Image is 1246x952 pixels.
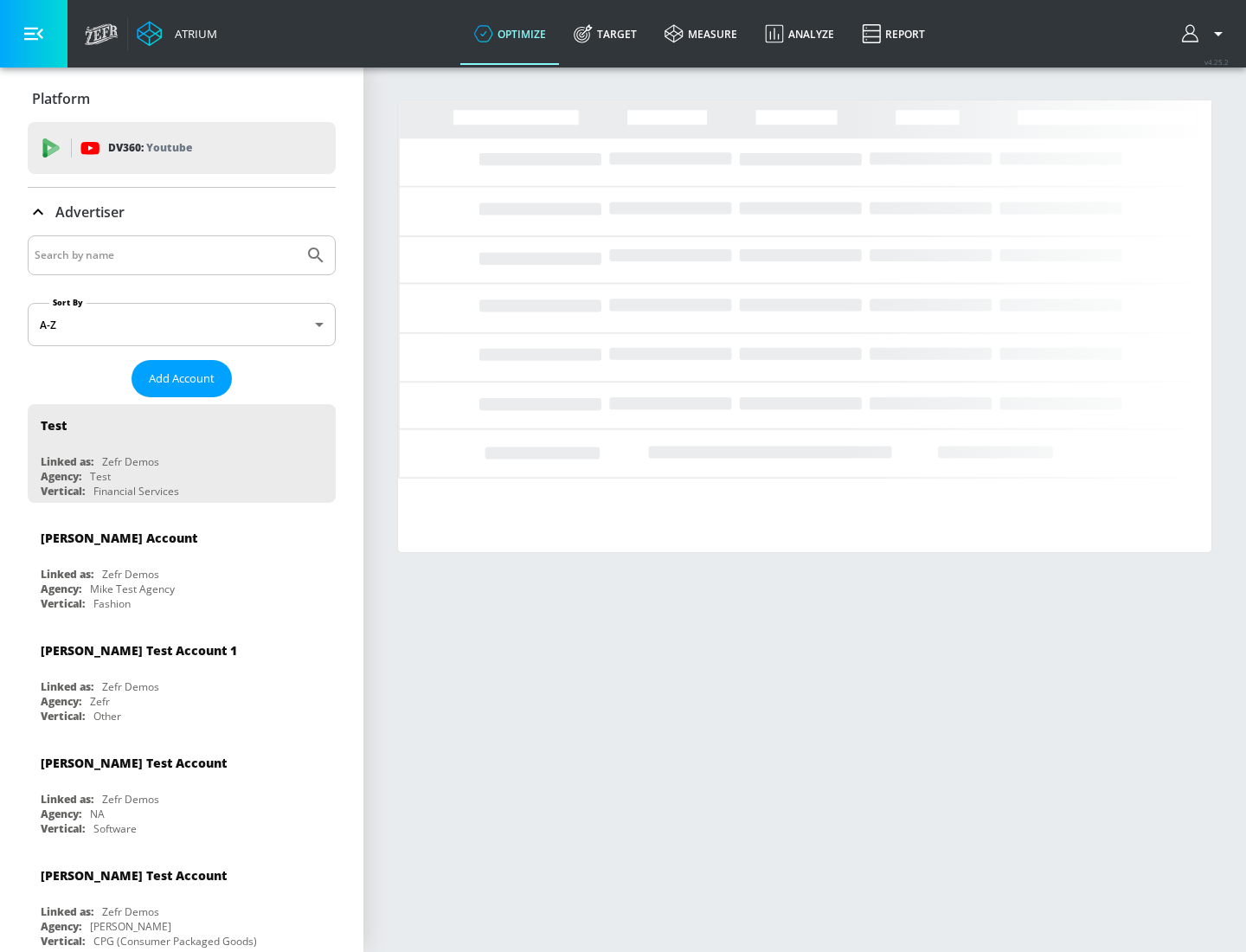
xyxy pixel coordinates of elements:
div: Vertical: [41,484,85,499]
button: Add Account [132,360,232,397]
div: Zefr [90,694,110,709]
div: TestLinked as:Zefr DemosAgency:TestVertical:Financial Services [28,404,336,503]
span: Add Account [149,369,215,389]
div: Zefr Demos [102,454,159,469]
div: CPG (Consumer Packaged Goods) [93,934,257,949]
div: Vertical: [41,821,85,836]
p: Advertiser [55,203,125,222]
div: [PERSON_NAME] Test Account 1Linked as:Zefr DemosAgency:ZefrVertical:Other [28,629,336,728]
a: optimize [460,3,560,65]
span: v 4.25.2 [1204,57,1229,67]
div: [PERSON_NAME] Test Account 1 [41,642,237,659]
a: Target [560,3,651,65]
p: Youtube [146,138,192,157]
div: Test [90,469,111,484]
div: Zefr Demos [102,567,159,582]
div: Zefr Demos [102,679,159,694]
label: Sort By [49,297,87,308]
div: Linked as: [41,454,93,469]
div: Other [93,709,121,724]
div: [PERSON_NAME] Account [41,530,197,546]
div: [PERSON_NAME] AccountLinked as:Zefr DemosAgency:Mike Test AgencyVertical:Fashion [28,517,336,615]
div: Zefr Demos [102,792,159,807]
div: Linked as: [41,792,93,807]
div: Linked as: [41,567,93,582]
div: Vertical: [41,709,85,724]
div: A-Z [28,303,336,346]
div: Zefr Demos [102,904,159,919]
div: [PERSON_NAME] Test Account [41,755,227,771]
div: Financial Services [93,484,179,499]
div: [PERSON_NAME] Test AccountLinked as:Zefr DemosAgency:NAVertical:Software [28,742,336,840]
div: [PERSON_NAME] Test Account [41,867,227,884]
div: NA [90,807,105,821]
div: Vertical: [41,596,85,611]
div: Agency: [41,919,81,934]
div: Agency: [41,582,81,596]
div: Agency: [41,807,81,821]
div: Atrium [168,26,217,42]
div: Software [93,821,137,836]
div: Linked as: [41,679,93,694]
div: DV360: Youtube [28,122,336,174]
a: Report [848,3,939,65]
a: measure [651,3,751,65]
input: Search by name [35,244,297,267]
div: Advertiser [28,188,336,236]
div: Mike Test Agency [90,582,175,596]
a: Analyze [751,3,848,65]
p: DV360: [108,138,192,158]
a: Atrium [137,21,217,47]
div: Linked as: [41,904,93,919]
div: Agency: [41,694,81,709]
div: Fashion [93,596,131,611]
div: [PERSON_NAME] [90,919,171,934]
div: Vertical: [41,934,85,949]
div: Agency: [41,469,81,484]
div: Test [41,417,67,434]
p: Platform [32,89,90,108]
div: Platform [28,74,336,123]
